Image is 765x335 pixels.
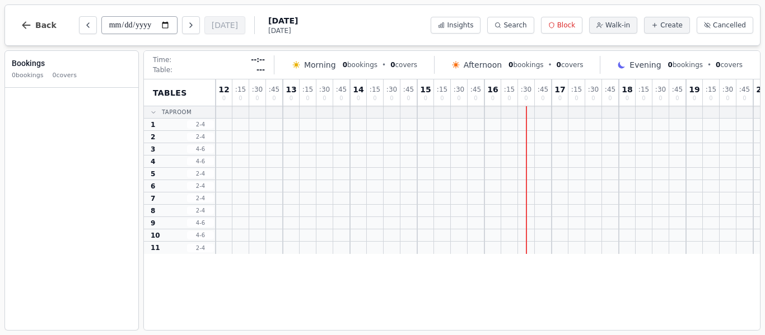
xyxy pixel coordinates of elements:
[591,96,595,101] span: 0
[162,108,192,116] span: Taproom
[538,86,548,93] span: : 45
[521,86,531,93] span: : 30
[437,86,447,93] span: : 15
[642,96,645,101] span: 0
[187,157,214,166] span: 4 - 6
[424,96,427,101] span: 0
[554,86,565,93] span: 17
[382,60,386,69] span: •
[319,86,330,93] span: : 30
[187,244,214,252] span: 2 - 4
[343,60,377,69] span: bookings
[151,182,155,191] span: 6
[675,96,679,101] span: 0
[272,96,276,101] span: 0
[491,96,495,101] span: 0
[12,71,44,81] span: 0 bookings
[12,58,132,69] h3: Bookings
[457,96,460,101] span: 0
[187,145,214,153] span: 4 - 6
[693,96,696,101] span: 0
[739,86,750,93] span: : 45
[251,55,265,64] span: --:--
[557,21,575,30] span: Block
[153,87,187,98] span: Tables
[268,15,298,26] span: [DATE]
[589,17,637,34] button: Walk-in
[286,86,296,93] span: 13
[53,71,77,81] span: 0 covers
[187,182,214,190] span: 2 - 4
[357,96,360,101] span: 0
[187,194,214,202] span: 2 - 4
[390,96,393,101] span: 0
[252,86,263,93] span: : 30
[431,17,481,34] button: Insights
[447,21,473,30] span: Insights
[470,86,481,93] span: : 45
[306,96,309,101] span: 0
[151,231,160,240] span: 10
[290,96,293,101] span: 0
[151,145,155,154] span: 3
[403,86,414,93] span: : 45
[454,86,464,93] span: : 30
[503,21,526,30] span: Search
[706,86,716,93] span: : 15
[504,86,515,93] span: : 15
[323,96,326,101] span: 0
[256,65,265,74] span: ---
[182,16,200,34] button: Next day
[151,194,155,203] span: 7
[336,86,347,93] span: : 45
[151,206,155,215] span: 8
[541,96,544,101] span: 0
[707,60,711,69] span: •
[390,60,417,69] span: covers
[709,96,712,101] span: 0
[187,206,214,215] span: 2 - 4
[571,86,582,93] span: : 15
[268,26,298,35] span: [DATE]
[605,86,615,93] span: : 45
[339,96,343,101] span: 0
[187,231,214,239] span: 4 - 6
[557,61,561,69] span: 0
[524,96,528,101] span: 0
[743,96,746,101] span: 0
[716,61,720,69] span: 0
[386,86,397,93] span: : 30
[558,96,562,101] span: 0
[716,60,743,69] span: covers
[390,61,395,69] span: 0
[668,61,673,69] span: 0
[373,96,376,101] span: 0
[269,86,279,93] span: : 45
[608,96,612,101] span: 0
[509,60,543,69] span: bookings
[660,21,683,30] span: Create
[557,60,584,69] span: covers
[151,219,155,228] span: 9
[722,86,733,93] span: : 30
[35,21,57,29] span: Back
[509,61,513,69] span: 0
[151,120,155,129] span: 1
[153,55,171,64] span: Time:
[548,60,552,69] span: •
[151,169,155,178] span: 5
[629,59,661,70] span: Evening
[420,86,431,93] span: 15
[588,86,599,93] span: : 30
[689,86,699,93] span: 19
[151,133,155,141] span: 2
[153,65,172,74] span: Table:
[187,133,214,141] span: 2 - 4
[626,96,629,101] span: 0
[638,86,649,93] span: : 15
[222,96,226,101] span: 0
[204,16,245,34] button: [DATE]
[672,86,683,93] span: : 45
[151,243,160,252] span: 11
[464,59,502,70] span: Afternoon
